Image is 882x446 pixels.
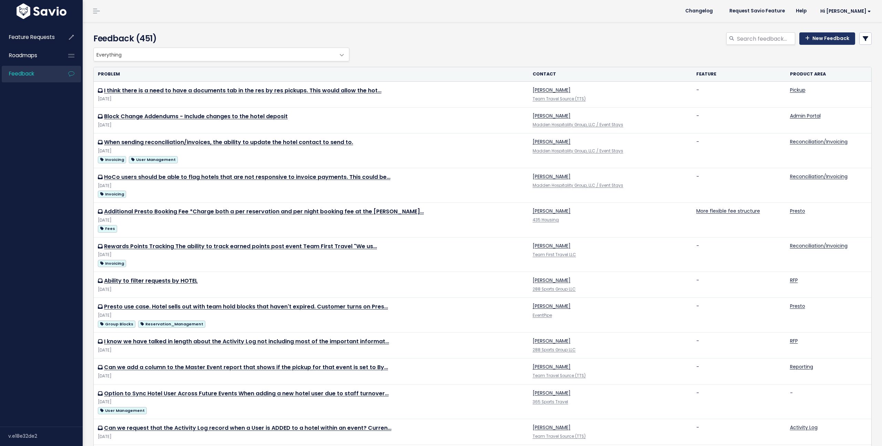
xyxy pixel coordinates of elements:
[98,225,117,232] span: Fees
[98,259,126,267] a: Invoicing
[533,363,571,370] a: [PERSON_NAME]
[104,389,389,397] a: Option to Sync Hotel User Across Future Events When adding a new hotel user due to staff turnover…
[98,122,524,129] div: [DATE]
[799,32,855,45] a: New Feedback
[790,138,848,145] a: Reconciliation/Invoicing
[98,260,126,267] span: Invoicing
[98,321,135,328] span: Group Blocks
[98,406,147,415] a: User Management
[692,272,786,298] td: -
[98,224,117,233] a: Fees
[98,148,524,155] div: [DATE]
[98,320,135,328] a: Group Blocks
[533,313,552,318] a: EventPipe
[786,67,871,81] th: Product Area
[790,112,821,119] a: Admin Portal
[104,303,388,311] a: Presto use case. Hotel sells out with team hold blocks that haven't expired. Customer turns on Pres…
[790,424,818,431] a: Activity Log
[98,95,524,103] div: [DATE]
[533,373,586,378] a: Team Travel Source (TTS)
[812,6,876,17] a: Hi [PERSON_NAME]
[790,277,798,284] a: RFP
[94,48,335,61] span: Everything
[692,384,786,419] td: -
[98,407,147,414] span: User Management
[790,173,848,180] a: Reconciliation/Invoicing
[533,337,571,344] a: [PERSON_NAME]
[98,286,524,293] div: [DATE]
[533,434,586,439] a: Team Travel Source (TTS)
[98,312,524,319] div: [DATE]
[692,419,786,445] td: -
[98,433,524,440] div: [DATE]
[692,358,786,384] td: -
[533,183,623,188] a: Madden Hospitality Group, LLC / Event Stays
[129,156,178,163] span: User Management
[692,237,786,272] td: -
[98,251,524,259] div: [DATE]
[98,156,126,163] span: Invoicing
[533,303,571,310] a: [PERSON_NAME]
[138,321,205,328] span: Reservation_Management
[820,9,871,14] span: Hi [PERSON_NAME]
[692,298,786,332] td: -
[533,138,571,145] a: [PERSON_NAME]
[93,32,346,45] h4: Feedback (451)
[533,96,586,102] a: Team Travel Source (TTS)
[790,87,806,93] a: Pickup
[98,155,126,164] a: Invoicing
[104,424,391,432] a: Can we request that the Activity Log record when a User is ADDED to a hotel within an event? Curren…
[533,173,571,180] a: [PERSON_NAME]
[533,112,571,119] a: [PERSON_NAME]
[692,67,786,81] th: Feature
[533,252,576,257] a: Team First Travel LLC
[2,29,57,45] a: Feature Requests
[2,66,57,82] a: Feedback
[696,207,760,214] a: More flexible fee structure
[724,6,790,16] a: Request Savio Feature
[790,6,812,16] a: Help
[104,87,381,94] a: I think there is a need to have a documents tab in the res by res pickups. This would allow the hot…
[8,427,83,445] div: v.e18e32de2
[104,337,389,345] a: I know we have talked in length about the Activity Log not including most of the important informat…
[129,155,178,164] a: User Management
[93,48,349,61] span: Everything
[533,148,623,154] a: Madden Hospitality Group, LLC / Event Stays
[94,67,529,81] th: Problem
[533,424,571,431] a: [PERSON_NAME]
[685,9,713,13] span: Changelog
[533,347,576,353] a: 288 Sports Group LLC
[533,399,568,405] a: 365 Sports Travel
[98,190,126,198] a: Invoicing
[533,277,571,284] a: [PERSON_NAME]
[104,138,353,146] a: When sending reconciliation/invoices, the ability to update the hotel contact to send to.
[790,207,805,214] a: Presto
[15,3,68,19] img: logo-white.9d6f32f41409.svg
[736,32,795,45] input: Search feedback...
[790,337,798,344] a: RFP
[9,52,37,59] span: Roadmaps
[533,217,559,223] a: 435 Housing
[692,168,786,202] td: -
[790,242,848,249] a: Reconciliation/Invoicing
[104,173,390,181] a: HoCo users should be able to flag hotels that are not responsive to invoice payments. This could be…
[533,286,576,292] a: 288 Sports Group LLC
[104,242,377,250] a: Rewards Points Tracking The ability to track earned points post event Team First Travel "We us…
[98,398,524,406] div: [DATE]
[533,389,571,396] a: [PERSON_NAME]
[98,373,524,380] div: [DATE]
[98,347,524,354] div: [DATE]
[98,191,126,198] span: Invoicing
[104,363,388,371] a: Can we add a column to the Master Event report that shows if the pickup for that event is set to By…
[2,48,57,63] a: Roadmaps
[790,303,805,310] a: Presto
[692,332,786,358] td: -
[138,320,205,328] a: Reservation_Management
[9,33,55,41] span: Feature Requests
[98,182,524,190] div: [DATE]
[104,207,424,215] a: Additional Presto Booking Fee *Charge both a per reservation and per night booking fee at the [PE...
[533,242,571,249] a: [PERSON_NAME]
[533,207,571,214] a: [PERSON_NAME]
[9,70,34,77] span: Feedback
[529,67,692,81] th: Contact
